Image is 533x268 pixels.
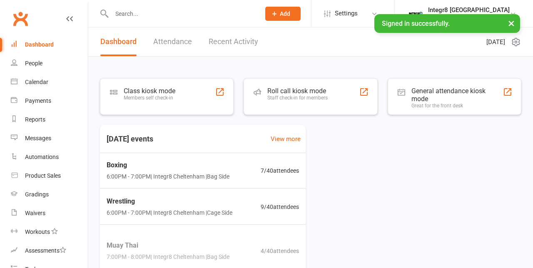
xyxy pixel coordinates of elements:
[25,60,42,67] div: People
[382,20,450,27] span: Signed in successfully.
[428,6,510,14] div: Integr8 [GEOGRAPHIC_DATA]
[271,134,301,144] a: View more
[25,154,59,160] div: Automations
[25,172,61,179] div: Product Sales
[11,204,88,223] a: Waivers
[11,166,88,185] a: Product Sales
[124,95,175,101] div: Members self check-in
[11,54,88,73] a: People
[280,10,290,17] span: Add
[261,246,299,256] span: 4 / 40 attendees
[267,95,328,101] div: Staff check-in for members
[335,4,358,23] span: Settings
[11,73,88,92] a: Calendar
[25,97,51,104] div: Payments
[25,191,49,198] div: Gradings
[25,41,54,48] div: Dashboard
[11,148,88,166] a: Automations
[153,27,192,56] a: Attendance
[107,208,232,217] span: 6:00PM - 7:00PM | Integr8 Cheltenham | Cage Side
[486,37,505,47] span: [DATE]
[504,14,519,32] button: ×
[265,7,301,21] button: Add
[11,185,88,204] a: Gradings
[107,172,229,181] span: 6:00PM - 7:00PM | Integr8 Cheltenham | Bag Side
[11,110,88,129] a: Reports
[10,8,31,29] a: Clubworx
[11,241,88,260] a: Assessments
[107,240,229,251] span: Muay Thai
[107,196,232,207] span: Wrestling
[11,129,88,148] a: Messages
[267,87,328,95] div: Roll call kiosk mode
[25,210,45,216] div: Waivers
[411,87,503,103] div: General attendance kiosk mode
[261,202,299,211] span: 9 / 40 attendees
[25,135,51,141] div: Messages
[25,247,66,254] div: Assessments
[11,35,88,54] a: Dashboard
[109,8,254,20] input: Search...
[124,87,175,95] div: Class kiosk mode
[107,160,229,171] span: Boxing
[11,223,88,241] a: Workouts
[261,166,299,175] span: 7 / 40 attendees
[107,252,229,261] span: 7:00PM - 8:00PM | Integr8 Cheltenham | Bag Side
[25,228,50,235] div: Workouts
[411,103,503,109] div: Great for the front desk
[100,132,160,146] h3: [DATE] events
[407,5,424,22] img: thumb_image1744271085.png
[209,27,258,56] a: Recent Activity
[25,79,48,85] div: Calendar
[11,92,88,110] a: Payments
[25,116,45,123] div: Reports
[428,14,510,21] div: Integr8 [GEOGRAPHIC_DATA]
[100,27,137,56] a: Dashboard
